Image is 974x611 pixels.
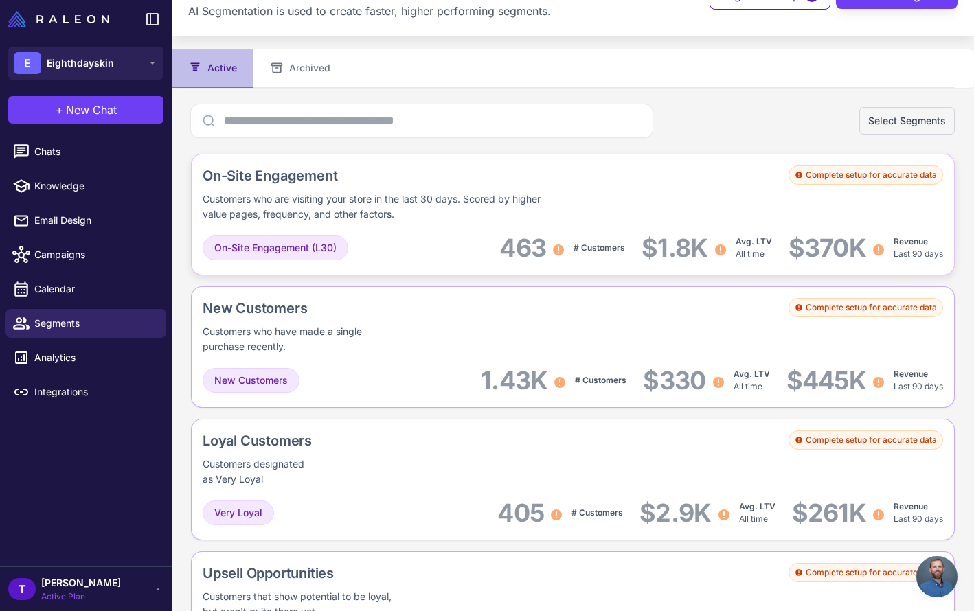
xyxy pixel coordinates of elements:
[8,11,115,27] a: Raleon Logo
[203,324,366,354] div: Customers who have made a single purchase recently.
[894,235,943,260] div: Last 90 days
[639,498,730,529] div: $2.9K
[786,365,885,396] div: $445K
[5,240,166,269] a: Campaigns
[916,556,958,597] div: Open chat
[894,501,928,511] span: Revenue
[642,233,727,264] div: $1.8K
[894,500,943,525] div: Last 90 days
[5,309,166,338] a: Segments
[5,172,166,200] a: Knowledge
[47,56,114,71] span: Eighthdayskin
[481,365,567,396] div: 1.43K
[894,369,928,379] span: Revenue
[34,247,155,262] span: Campaigns
[789,233,885,264] div: $370K
[8,11,109,27] img: Raleon Logo
[34,281,155,297] span: Calendar
[8,96,163,124] button: +New Chat
[739,501,775,511] span: Avg. LTV
[5,275,166,303] a: Calendar
[734,369,770,379] span: Avg. LTV
[203,165,735,186] div: On-Site Engagement
[41,590,121,603] span: Active Plan
[574,242,625,253] span: # Customers
[792,498,885,529] div: $261K
[499,233,565,264] div: 463
[734,368,770,393] div: All time
[5,378,166,406] a: Integrations
[188,3,551,19] p: AI Segmentation is used to create faster, higher performing segments.
[789,563,943,582] div: Complete setup for accurate data
[66,102,117,118] span: New Chat
[5,343,166,372] a: Analytics
[894,236,928,246] span: Revenue
[8,47,163,80] button: EEighthdayskin
[214,240,337,255] span: On-Site Engagement (L30)
[203,430,367,451] div: Loyal Customers
[739,500,775,525] div: All time
[5,206,166,235] a: Email Design
[34,178,155,194] span: Knowledge
[8,578,36,600] div: T
[789,165,943,185] div: Complete setup for accurate data
[203,192,558,222] div: Customers who are visiting your store in the last 30 days. Scored by higher value pages, frequenc...
[34,350,155,365] span: Analytics
[789,298,943,317] div: Complete setup for accurate data
[203,298,448,319] div: New Customers
[14,52,41,74] div: E
[253,49,347,88] button: Archived
[172,49,253,88] button: Active
[214,373,288,388] span: New Customers
[214,505,262,520] span: Very Loyal
[643,365,725,396] div: $330
[34,316,155,331] span: Segments
[736,236,772,246] span: Avg. LTV
[34,384,155,400] span: Integrations
[56,102,63,118] span: +
[497,498,563,529] div: 405
[34,144,155,159] span: Chats
[41,575,121,590] span: [PERSON_NAME]
[789,430,943,450] div: Complete setup for accurate data
[203,563,510,584] div: Upsell Opportunities
[571,507,623,518] span: # Customers
[203,457,313,487] div: Customers designated as Very Loyal
[5,137,166,166] a: Chats
[894,368,943,393] div: Last 90 days
[859,107,955,135] button: Select Segments
[34,213,155,228] span: Email Design
[575,375,626,385] span: # Customers
[736,235,772,260] div: All time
